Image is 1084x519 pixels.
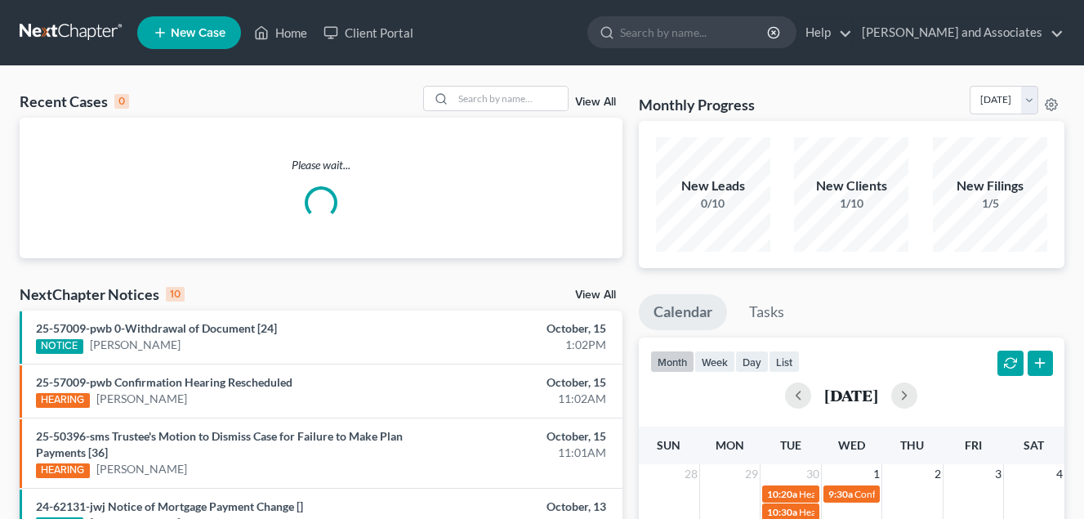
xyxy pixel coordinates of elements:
[872,464,881,484] span: 1
[900,438,924,452] span: Thu
[656,195,770,212] div: 0/10
[171,27,225,39] span: New Case
[427,374,606,391] div: October, 15
[694,351,735,373] button: week
[799,506,952,518] span: Hearing for [PERSON_NAME] Reset
[246,18,315,47] a: Home
[575,289,616,301] a: View All
[427,499,606,515] div: October, 13
[36,339,83,354] div: NOTICE
[639,294,727,330] a: Calendar
[743,464,760,484] span: 29
[1055,464,1064,484] span: 4
[683,464,699,484] span: 28
[96,391,187,407] a: [PERSON_NAME]
[620,17,770,47] input: Search by name...
[854,488,1067,500] span: Confirmation Hearing for [PERSON_NAME] Reset
[933,195,1047,212] div: 1/5
[965,438,982,452] span: Fri
[794,177,908,195] div: New Clients
[96,461,187,477] a: [PERSON_NAME]
[453,87,568,110] input: Search by name...
[780,438,801,452] span: Tue
[767,488,797,500] span: 10:20a
[427,391,606,407] div: 11:02AM
[799,488,990,500] span: Hearing for [PERSON_NAME] Consent order
[90,337,181,353] a: [PERSON_NAME]
[805,464,821,484] span: 30
[20,92,129,111] div: Recent Cases
[20,157,622,173] p: Please wait...
[838,438,865,452] span: Wed
[427,445,606,461] div: 11:01AM
[36,429,403,459] a: 25-50396-sms Trustee's Motion to Dismiss Case for Failure to Make Plan Payments [36]
[797,18,852,47] a: Help
[933,464,943,484] span: 2
[735,351,769,373] button: day
[657,438,680,452] span: Sun
[854,18,1064,47] a: [PERSON_NAME] and Associates
[427,428,606,445] div: October, 15
[828,488,853,500] span: 9:30a
[114,94,129,109] div: 0
[427,337,606,353] div: 1:02PM
[639,95,755,114] h3: Monthly Progress
[993,464,1003,484] span: 3
[767,506,797,518] span: 10:30a
[650,351,694,373] button: month
[1024,438,1044,452] span: Sat
[794,195,908,212] div: 1/10
[575,96,616,108] a: View All
[824,387,878,404] h2: [DATE]
[36,463,90,478] div: HEARING
[36,321,277,335] a: 25-57009-pwb 0-Withdrawal of Document [24]
[933,177,1047,195] div: New Filings
[166,287,185,302] div: 10
[656,177,770,195] div: New Leads
[36,375,292,389] a: 25-57009-pwb Confirmation Hearing Rescheduled
[20,284,185,304] div: NextChapter Notices
[36,393,90,408] div: HEARING
[769,351,800,373] button: list
[427,320,606,337] div: October, 15
[36,499,303,513] a: 24-62131-jwj Notice of Mortgage Payment Change []
[734,294,799,330] a: Tasks
[315,18,422,47] a: Client Portal
[716,438,744,452] span: Mon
